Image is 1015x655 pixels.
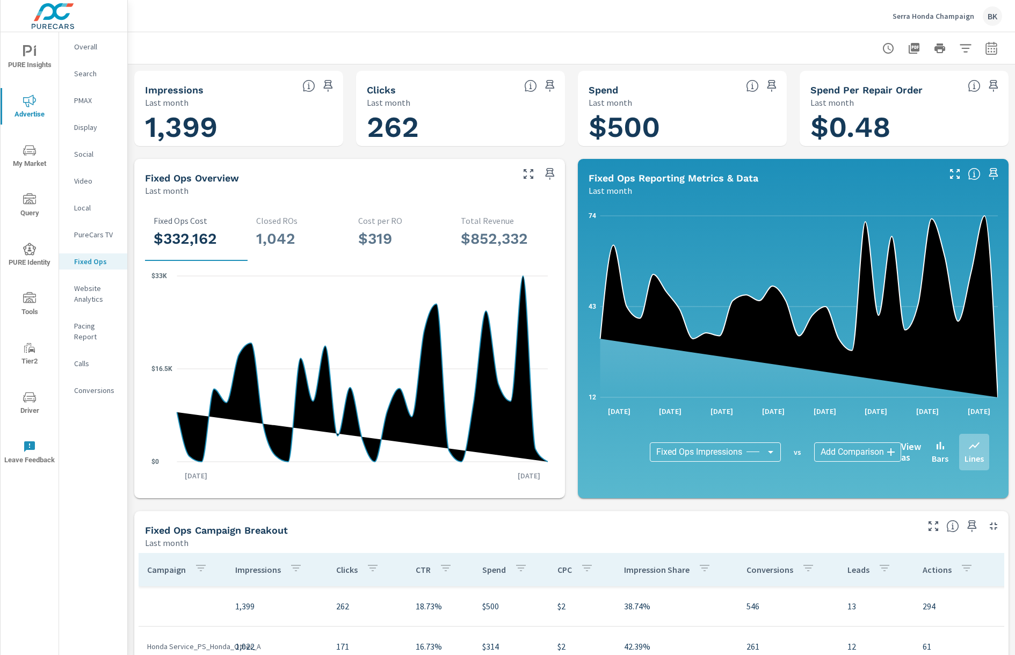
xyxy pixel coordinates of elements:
[963,518,981,535] span: Save this to your personalized report
[4,243,55,269] span: PURE Identity
[367,96,410,109] p: Last month
[901,441,921,463] h6: View as
[589,184,632,197] p: Last month
[74,176,119,186] p: Video
[983,6,1002,26] div: BK
[814,442,901,462] div: Add Comparison
[367,84,396,96] h5: Clicks
[589,84,618,96] h5: Spend
[923,564,952,575] p: Actions
[923,640,989,653] p: 61
[59,119,127,135] div: Display
[746,600,830,613] p: 546
[302,79,315,92] span: The number of times an ad was shown on your behalf.
[810,84,923,96] h5: Spend Per Repair Order
[416,640,465,653] p: 16.73%
[810,109,998,145] h1: $0.48
[177,470,215,481] p: [DATE]
[145,184,189,197] p: Last month
[145,84,204,96] h5: Impressions
[968,168,981,180] span: Understand Fixed Ops data over time and see how metrics compare to each other.
[4,144,55,170] span: My Market
[74,68,119,79] p: Search
[59,173,127,189] div: Video
[59,318,127,345] div: Pacing Report
[74,385,119,396] p: Conversions
[746,640,830,653] p: 261
[59,39,127,55] div: Overall
[4,341,55,368] span: Tier2
[154,216,239,225] p: Fixed Ops Cost
[482,564,506,575] p: Spend
[145,525,288,536] h5: Fixed Ops Campaign Breakout
[520,165,537,183] button: Make Fullscreen
[541,77,559,94] span: Save this to your personalized report
[946,520,959,533] span: This is a summary of Fixed Ops performance results by campaign. Each column can be sorted.
[74,149,119,159] p: Social
[806,406,844,417] p: [DATE]
[925,518,942,535] button: Make Fullscreen
[74,41,119,52] p: Overall
[960,406,998,417] p: [DATE]
[151,272,167,280] text: $33K
[755,406,792,417] p: [DATE]
[59,355,127,372] div: Calls
[59,253,127,270] div: Fixed Ops
[968,79,981,92] span: Average cost of Fixed Operations-oriented advertising per each Repair Order closed at the dealer ...
[235,600,319,613] p: 1,399
[59,146,127,162] div: Social
[589,96,632,109] p: Last month
[1,32,59,477] div: nav menu
[923,600,989,613] p: 294
[4,45,55,71] span: PURE Insights
[145,172,239,184] h5: Fixed Ops Overview
[416,564,431,575] p: CTR
[59,92,127,108] div: PMAX
[624,564,690,575] p: Impression Share
[59,65,127,82] div: Search
[74,358,119,369] p: Calls
[59,227,127,243] div: PureCars TV
[4,94,55,121] span: Advertise
[847,564,869,575] p: Leads
[461,230,546,248] h3: $852,332
[589,109,776,145] h1: $500
[59,280,127,307] div: Website Analytics
[145,109,332,145] h1: 1,399
[955,38,976,59] button: Apply Filters
[557,640,607,653] p: $2
[857,406,895,417] p: [DATE]
[154,230,239,248] h3: $332,162
[59,382,127,398] div: Conversions
[482,640,540,653] p: $314
[256,230,342,248] h3: 1,042
[746,79,759,92] span: The amount of money spent on advertising during the period.
[4,391,55,417] span: Driver
[624,600,729,613] p: 38.74%
[145,536,189,549] p: Last month
[336,564,358,575] p: Clicks
[461,216,546,225] p: Total Revenue
[367,109,554,145] h1: 262
[847,640,905,653] p: 12
[74,202,119,213] p: Local
[74,229,119,240] p: PureCars TV
[981,38,1002,59] button: Select Date Range
[932,452,948,465] p: Bars
[651,406,689,417] p: [DATE]
[336,600,398,613] p: 262
[74,321,119,342] p: Pacing Report
[746,564,793,575] p: Conversions
[893,11,974,21] p: Serra Honda Champaign
[650,442,781,462] div: Fixed Ops Impressions
[763,77,780,94] span: Save this to your personalized report
[985,518,1002,535] button: Minimize Widget
[821,447,884,457] span: Add Comparison
[74,256,119,267] p: Fixed Ops
[151,365,172,373] text: $16.5K
[656,447,742,457] span: Fixed Ops Impressions
[810,96,854,109] p: Last month
[256,216,342,225] p: Closed ROs
[147,564,186,575] p: Campaign
[589,394,596,401] text: 12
